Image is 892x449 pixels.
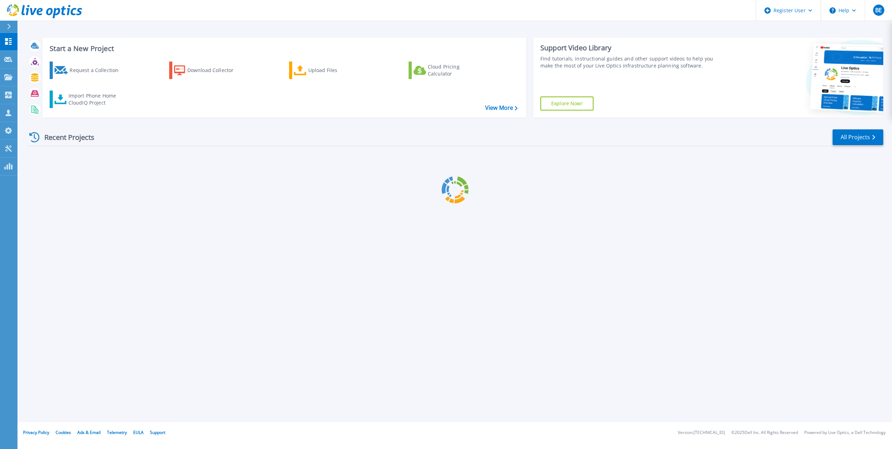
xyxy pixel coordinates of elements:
a: Ads & Email [77,429,101,435]
li: © 2025 Dell Inc. All Rights Reserved [731,430,798,435]
a: Cookies [56,429,71,435]
a: Upload Files [289,62,367,79]
a: Download Collector [169,62,247,79]
div: Import Phone Home CloudIQ Project [69,92,123,106]
a: Explore Now! [540,97,594,111]
span: BE [875,7,882,13]
a: Request a Collection [50,62,128,79]
a: View More [485,105,518,111]
li: Version: [TECHNICAL_ID] [678,430,725,435]
a: Support [150,429,165,435]
div: Cloud Pricing Calculator [428,63,484,77]
a: Privacy Policy [23,429,49,435]
li: Powered by Live Optics, a Dell Technology [804,430,886,435]
a: Cloud Pricing Calculator [409,62,487,79]
div: Download Collector [187,63,243,77]
div: Recent Projects [27,129,104,146]
a: EULA [133,429,144,435]
h3: Start a New Project [50,45,517,52]
div: Request a Collection [70,63,125,77]
div: Find tutorials, instructional guides and other support videos to help you make the most of your L... [540,55,721,69]
div: Support Video Library [540,43,721,52]
a: Telemetry [107,429,127,435]
a: All Projects [833,129,883,145]
div: Upload Files [308,63,364,77]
